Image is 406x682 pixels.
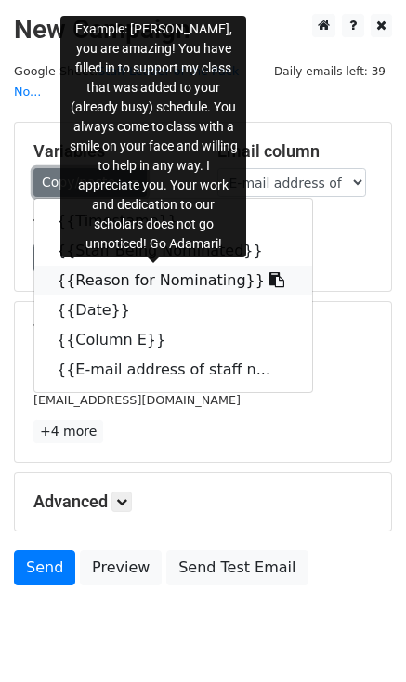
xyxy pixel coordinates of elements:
[217,141,373,162] h5: Email column
[33,393,241,407] small: [EMAIL_ADDRESS][DOMAIN_NAME]
[34,236,312,266] a: {{Staff Being Nominated}}
[34,355,312,385] a: {{E-mail address of staff n...
[33,141,190,162] h5: Variables
[33,420,103,443] a: +4 more
[268,64,392,78] a: Daily emails left: 39
[60,16,246,257] div: Example: [PERSON_NAME], you are amazing! You have filled in to support my class that was added to...
[166,550,308,585] a: Send Test Email
[34,325,312,355] a: {{Column E}}
[268,61,392,82] span: Daily emails left: 39
[33,492,373,512] h5: Advanced
[34,206,312,236] a: {{Timestamp}}
[34,266,312,295] a: {{Reason for Nominating}}
[80,550,162,585] a: Preview
[34,295,312,325] a: {{Date}}
[33,168,147,197] a: Copy/paste...
[14,14,392,46] h2: New Campaign
[14,64,239,99] small: Google Sheet:
[14,550,75,585] a: Send
[313,593,406,682] iframe: Chat Widget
